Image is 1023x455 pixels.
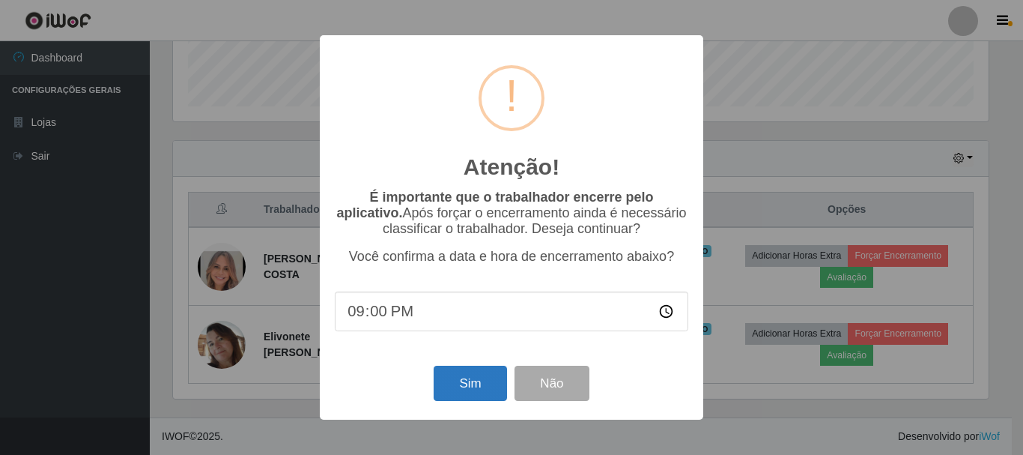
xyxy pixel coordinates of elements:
[434,366,506,401] button: Sim
[464,154,559,181] h2: Atenção!
[335,249,688,265] p: Você confirma a data e hora de encerramento abaixo?
[514,366,589,401] button: Não
[335,190,688,237] p: Após forçar o encerramento ainda é necessário classificar o trabalhador. Deseja continuar?
[336,190,653,220] b: É importante que o trabalhador encerre pelo aplicativo.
